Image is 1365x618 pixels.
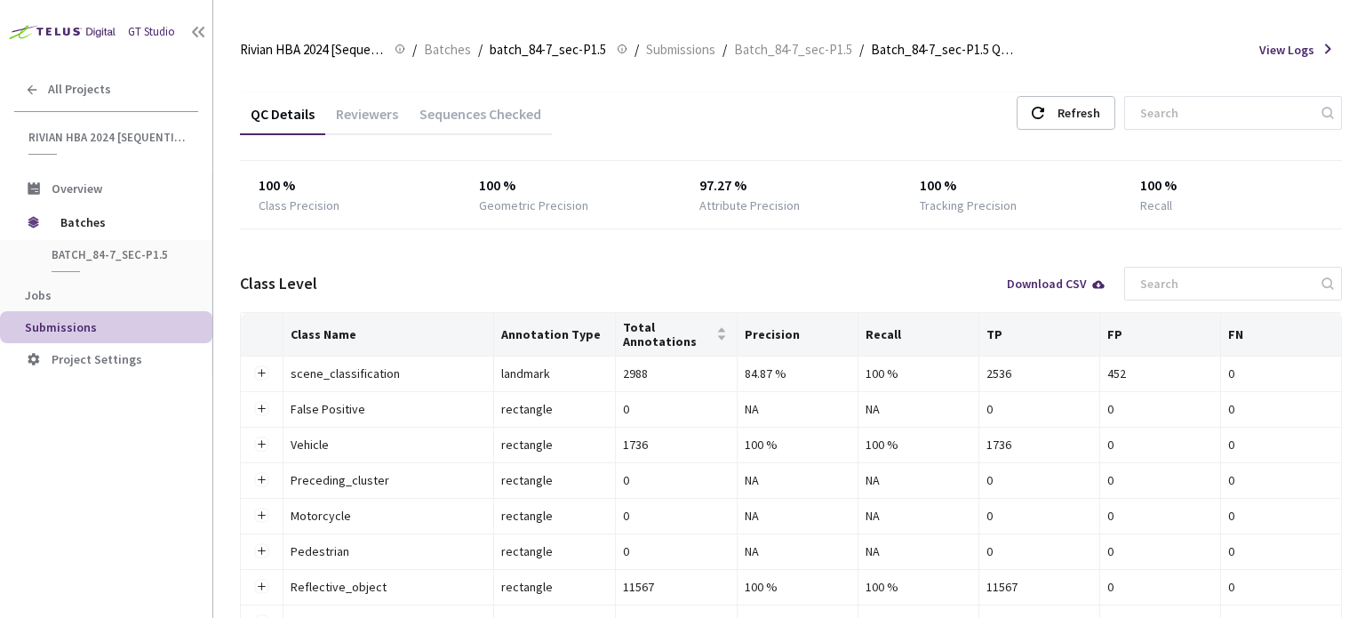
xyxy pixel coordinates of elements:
div: 0 [986,542,1092,561]
button: Expand row [254,473,268,487]
div: rectangle [501,399,608,419]
div: 84.87 % [745,364,851,383]
input: Search [1130,97,1319,129]
div: Tracking Precision [920,197,1017,214]
button: Expand row [254,544,268,558]
input: Search [1130,268,1319,300]
div: 100 % [259,175,443,197]
div: rectangle [501,435,608,454]
span: Total Annotations [623,320,713,349]
div: 0 [1107,470,1213,490]
span: Batches [424,39,471,60]
button: Expand row [254,580,268,594]
a: Batch_84-7_sec-P1.5 [730,39,856,59]
div: 100 % [866,577,971,597]
div: Refresh [1058,97,1100,129]
div: 100 % [745,435,851,454]
div: Reflective_object [291,577,486,597]
span: Submissions [25,319,97,335]
div: Attribute Precision [699,197,800,214]
button: Expand row [254,437,268,452]
div: rectangle [501,577,608,597]
div: 100 % [479,175,663,197]
span: Rivian HBA 2024 [Sequential] [28,130,188,145]
th: Annotation Type [494,313,616,357]
div: Preceding_cluster [291,470,486,490]
div: 1736 [986,435,1092,454]
div: 0 [1228,364,1334,383]
a: Batches [420,39,475,59]
div: 0 [623,470,730,490]
span: Batch_84-7_sec-P1.5 [734,39,852,60]
th: Total Annotations [616,313,738,357]
span: Project Settings [52,351,142,367]
th: FP [1100,313,1221,357]
div: False Positive [291,399,486,419]
div: rectangle [501,506,608,526]
th: Recall [858,313,979,357]
button: Expand row [254,402,268,416]
div: 100 % [920,175,1104,197]
div: Class Level [240,272,317,295]
div: NA [745,542,851,561]
div: rectangle [501,542,608,561]
div: 452 [1107,364,1213,383]
span: Rivian HBA 2024 [Sequential] [240,39,384,60]
div: 0 [1228,506,1334,526]
div: 11567 [986,577,1092,597]
div: 100 % [745,577,851,597]
div: 1736 [623,435,730,454]
div: 0 [623,506,730,526]
div: rectangle [501,470,608,490]
div: Vehicle [291,435,486,454]
div: Recall [1140,197,1172,214]
div: QC Details [240,105,325,135]
div: Reviewers [325,105,409,135]
div: Download CSV [1007,277,1106,290]
div: 0 [986,506,1092,526]
div: 0 [1107,577,1213,597]
div: Sequences Checked [409,105,552,135]
div: NA [745,399,851,419]
button: Expand row [254,366,268,381]
div: 0 [623,399,730,419]
li: / [412,39,417,60]
div: 0 [1107,399,1213,419]
div: 100 % [866,364,971,383]
div: 0 [1228,470,1334,490]
div: 0 [1107,435,1213,454]
span: Jobs [25,287,52,303]
li: / [859,39,864,60]
div: NA [866,506,971,526]
div: Pedestrian [291,542,486,561]
th: Precision [738,313,859,357]
div: 97.27 % [699,175,883,197]
a: Submissions [643,39,719,59]
div: GT Studio [128,24,175,41]
div: NA [866,470,971,490]
div: 100 % [866,435,971,454]
span: Overview [52,181,102,197]
th: FN [1221,313,1342,357]
div: 0 [986,399,1092,419]
div: 0 [1228,542,1334,561]
span: All Projects [48,82,111,97]
div: NA [866,399,971,419]
div: Class Precision [259,197,339,214]
div: scene_classification [291,364,486,383]
div: landmark [501,364,608,383]
span: Submissions [646,39,715,60]
li: / [722,39,727,60]
span: Batch_84-7_sec-P1.5 QC - [DATE] [871,39,1015,60]
th: TP [979,313,1100,357]
button: Expand row [254,509,268,523]
div: 0 [1107,506,1213,526]
div: 0 [1228,399,1334,419]
span: batch_84-7_sec-P1.5 [52,247,183,262]
div: Geometric Precision [479,197,588,214]
li: / [635,39,639,60]
div: Motorcycle [291,506,486,526]
div: 0 [1228,577,1334,597]
div: 0 [623,542,730,561]
div: 0 [1107,542,1213,561]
